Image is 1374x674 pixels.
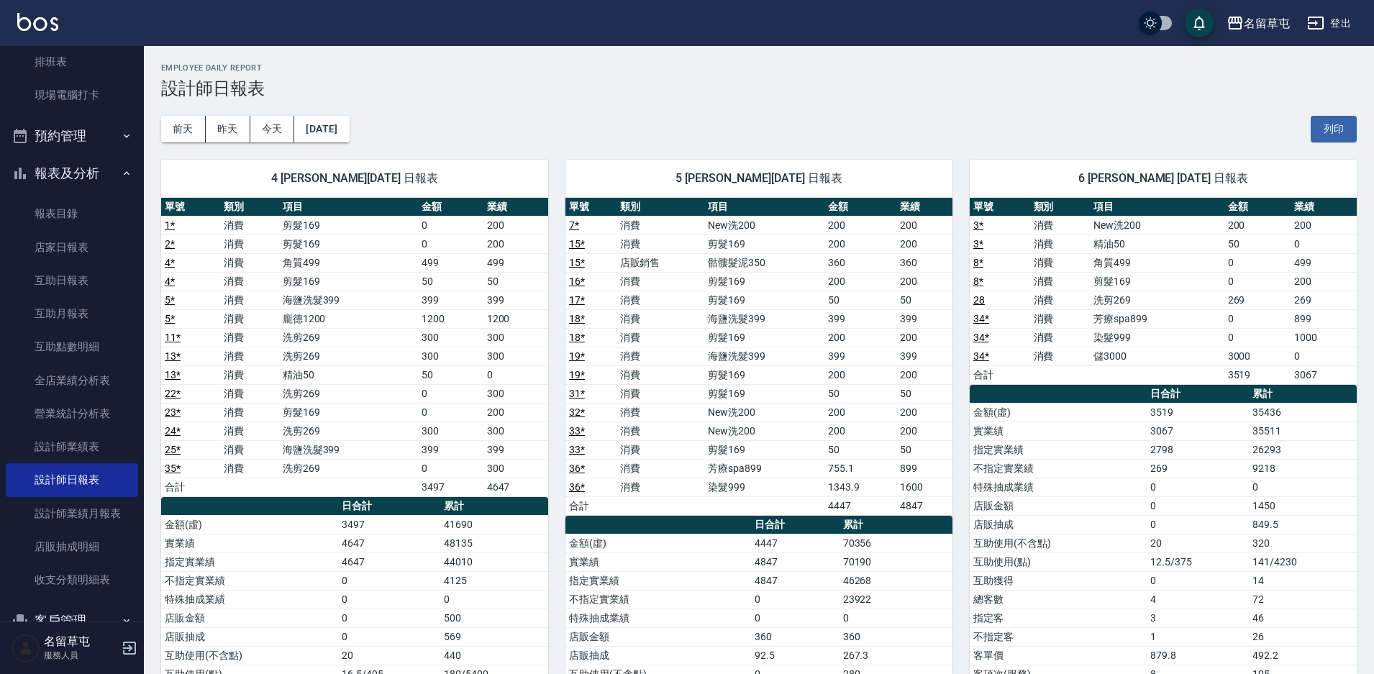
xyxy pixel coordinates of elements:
[418,198,483,217] th: 金額
[1249,609,1357,627] td: 46
[440,515,548,534] td: 41690
[824,365,896,384] td: 200
[704,478,824,496] td: 染髮999
[896,365,952,384] td: 200
[1311,116,1357,142] button: 列印
[1147,478,1249,496] td: 0
[440,571,548,590] td: 4125
[220,234,279,253] td: 消費
[483,478,548,496] td: 4647
[338,515,440,534] td: 3497
[704,403,824,422] td: New洗200
[1249,440,1357,459] td: 26293
[12,634,40,662] img: Person
[1090,234,1224,253] td: 精油50
[338,609,440,627] td: 0
[1147,403,1249,422] td: 3519
[565,571,751,590] td: 指定實業績
[565,198,617,217] th: 單號
[617,384,705,403] td: 消費
[418,403,483,422] td: 0
[279,291,419,309] td: 海鹽洗髮399
[970,459,1147,478] td: 不指定實業績
[704,198,824,217] th: 項目
[1224,347,1291,365] td: 3000
[279,422,419,440] td: 洗剪269
[161,198,220,217] th: 單號
[418,291,483,309] td: 399
[1249,590,1357,609] td: 72
[6,497,138,530] a: 設計師業績月報表
[565,534,751,552] td: 金額(虛)
[279,459,419,478] td: 洗剪269
[6,530,138,563] a: 店販抽成明細
[1291,309,1357,328] td: 899
[824,496,896,515] td: 4447
[1249,403,1357,422] td: 35436
[338,646,440,665] td: 20
[1030,291,1091,309] td: 消費
[970,515,1147,534] td: 店販抽成
[704,328,824,347] td: 剪髮169
[418,478,483,496] td: 3497
[6,117,138,155] button: 預約管理
[970,590,1147,609] td: 總客數
[824,328,896,347] td: 200
[6,197,138,230] a: 報表目錄
[279,216,419,234] td: 剪髮169
[617,309,705,328] td: 消費
[294,116,349,142] button: [DATE]
[338,571,440,590] td: 0
[338,552,440,571] td: 4647
[483,216,548,234] td: 200
[1147,496,1249,515] td: 0
[418,234,483,253] td: 0
[896,440,952,459] td: 50
[970,422,1147,440] td: 實業績
[896,198,952,217] th: 業績
[161,571,338,590] td: 不指定實業績
[617,422,705,440] td: 消費
[483,365,548,384] td: 0
[1224,291,1291,309] td: 269
[896,384,952,403] td: 50
[1224,234,1291,253] td: 50
[440,627,548,646] td: 569
[840,627,952,646] td: 360
[418,459,483,478] td: 0
[704,216,824,234] td: New洗200
[617,272,705,291] td: 消費
[617,365,705,384] td: 消費
[220,291,279,309] td: 消費
[970,198,1030,217] th: 單號
[1291,365,1357,384] td: 3067
[220,440,279,459] td: 消費
[617,198,705,217] th: 類別
[1185,9,1214,37] button: save
[1291,253,1357,272] td: 499
[970,552,1147,571] td: 互助使用(點)
[751,627,839,646] td: 360
[250,116,295,142] button: 今天
[220,216,279,234] td: 消費
[565,552,751,571] td: 實業績
[896,347,952,365] td: 399
[896,216,952,234] td: 200
[1291,272,1357,291] td: 200
[1291,198,1357,217] th: 業績
[824,403,896,422] td: 200
[1291,328,1357,347] td: 1000
[824,440,896,459] td: 50
[161,552,338,571] td: 指定實業績
[161,609,338,627] td: 店販金額
[440,590,548,609] td: 0
[440,534,548,552] td: 48135
[824,347,896,365] td: 399
[338,534,440,552] td: 4647
[617,440,705,459] td: 消費
[440,497,548,516] th: 累計
[1147,609,1249,627] td: 3
[279,365,419,384] td: 精油50
[704,440,824,459] td: 剪髮169
[1249,496,1357,515] td: 1450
